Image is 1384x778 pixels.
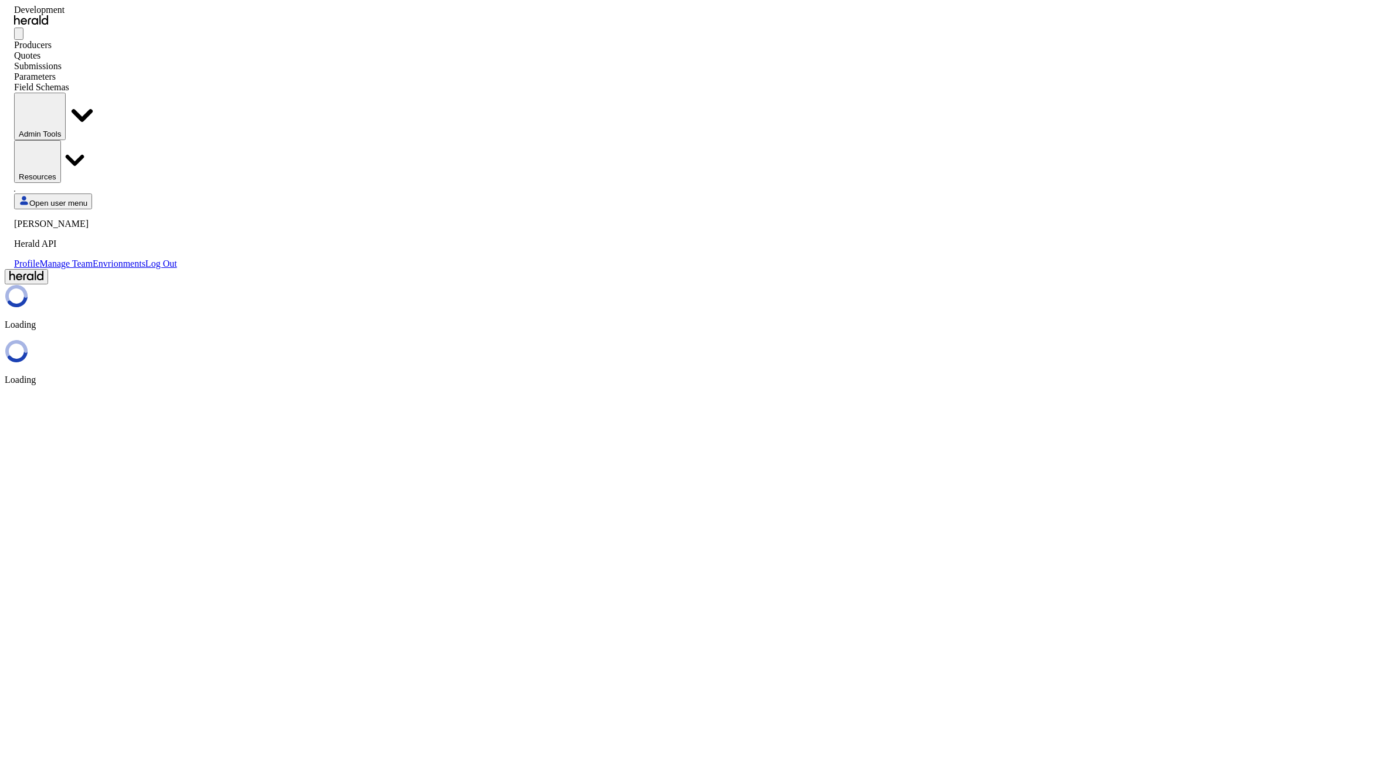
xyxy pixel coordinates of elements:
div: Development [14,5,177,15]
div: Parameters [14,72,177,82]
p: Loading [5,320,1379,330]
p: [PERSON_NAME] [14,219,177,229]
img: Herald Logo [14,15,48,25]
a: Profile [14,259,40,269]
div: Producers [14,40,177,50]
img: Herald Logo [9,271,43,281]
p: Herald API [14,239,177,249]
button: Resources dropdown menu [14,140,61,183]
a: Manage Team [40,259,93,269]
div: Submissions [14,61,177,72]
div: Quotes [14,50,177,61]
a: Log Out [145,259,177,269]
div: Open user menu [14,219,177,269]
a: Envrionments [93,259,145,269]
button: Open user menu [14,193,92,209]
div: Field Schemas [14,82,177,93]
p: Loading [5,375,1379,385]
span: Open user menu [29,199,87,208]
button: internal dropdown menu [14,93,66,140]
